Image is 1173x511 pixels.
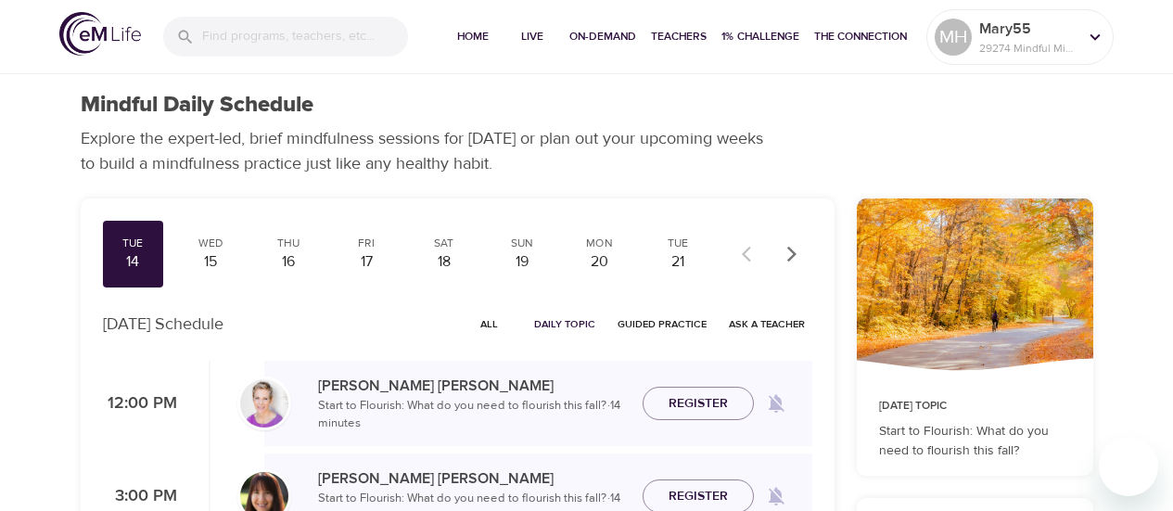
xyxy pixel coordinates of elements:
p: [DATE] Topic [879,398,1071,415]
p: [PERSON_NAME] [PERSON_NAME] [318,375,628,397]
img: logo [59,12,141,56]
div: Tue [655,236,701,251]
div: Sat [421,236,467,251]
div: 18 [421,251,467,273]
div: Mon [577,236,623,251]
div: Thu [265,236,312,251]
p: [DATE] Schedule [103,312,223,337]
p: Explore the expert-led, brief mindfulness sessions for [DATE] or plan out your upcoming weeks to ... [81,126,776,176]
div: 17 [343,251,389,273]
div: 21 [655,251,701,273]
span: Daily Topic [534,315,595,333]
p: Mary55 [979,18,1077,40]
div: 14 [110,251,157,273]
div: 19 [499,251,545,273]
div: Tue [110,236,157,251]
div: 15 [187,251,234,273]
iframe: Button to launch messaging window [1099,437,1158,496]
span: Guided Practice [618,315,707,333]
input: Find programs, teachers, etc... [202,17,408,57]
div: 16 [265,251,312,273]
p: 12:00 PM [103,391,177,416]
button: All [460,310,519,339]
span: Ask a Teacher [729,315,805,333]
span: Register [669,485,728,508]
span: Remind me when a class goes live every Tuesday at 12:00 PM [754,381,798,426]
h1: Mindful Daily Schedule [81,92,313,119]
span: Register [669,392,728,415]
button: Register [643,387,754,421]
button: Guided Practice [610,310,714,339]
span: The Connection [814,27,907,46]
p: Start to Flourish: What do you need to flourish this fall? · 14 minutes [318,397,628,433]
span: Teachers [651,27,707,46]
span: 1% Challenge [721,27,799,46]
p: 29274 Mindful Minutes [979,40,1077,57]
span: Live [510,27,555,46]
span: All [467,315,512,333]
div: Wed [187,236,234,251]
div: 20 [577,251,623,273]
div: MH [935,19,972,56]
button: Daily Topic [527,310,603,339]
img: kellyb.jpg [240,379,288,428]
p: Start to Flourish: What do you need to flourish this fall? [879,422,1071,461]
button: Ask a Teacher [721,310,812,339]
p: 3:00 PM [103,484,177,509]
p: [PERSON_NAME] [PERSON_NAME] [318,467,628,490]
span: Home [451,27,495,46]
div: Sun [499,236,545,251]
span: On-Demand [569,27,636,46]
div: Fri [343,236,389,251]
